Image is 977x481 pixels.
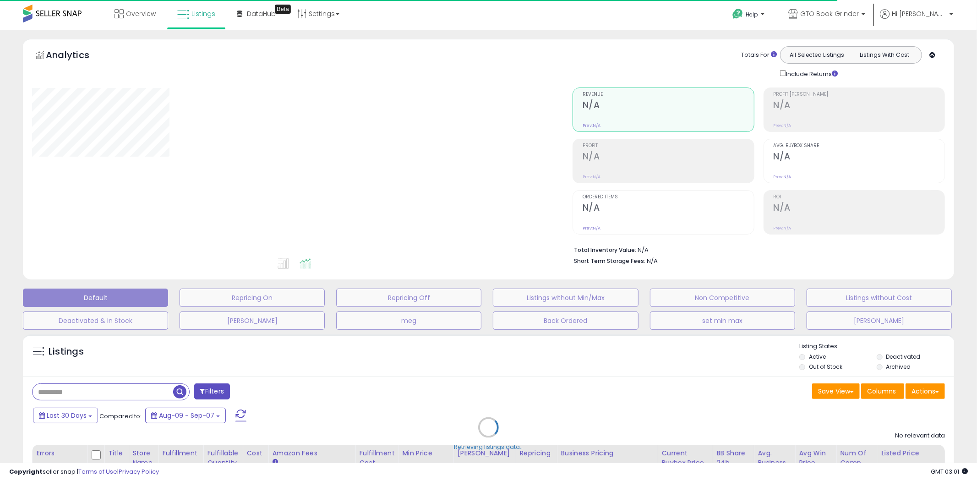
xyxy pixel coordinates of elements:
[807,289,952,307] button: Listings without Cost
[807,312,952,330] button: [PERSON_NAME]
[583,92,753,97] span: Revenue
[9,467,43,476] strong: Copyright
[773,68,849,78] div: Include Returns
[493,312,638,330] button: Back Ordered
[880,9,953,30] a: Hi [PERSON_NAME]
[746,11,758,18] span: Help
[574,257,645,265] b: Short Term Storage Fees:
[583,123,600,128] small: Prev: N/A
[574,246,636,254] b: Total Inventory Value:
[647,257,658,265] span: N/A
[783,49,851,61] button: All Selected Listings
[774,195,944,200] span: ROI
[732,8,743,20] i: Get Help
[180,289,325,307] button: Repricing On
[583,143,753,148] span: Profit
[180,312,325,330] button: [PERSON_NAME]
[454,443,523,452] div: Retrieving listings data..
[46,49,107,64] h5: Analytics
[892,9,947,18] span: Hi [PERSON_NAME]
[247,9,276,18] span: DataHub
[774,225,791,231] small: Prev: N/A
[774,143,944,148] span: Avg. Buybox Share
[583,195,753,200] span: Ordered Items
[583,202,753,215] h2: N/A
[774,92,944,97] span: Profit [PERSON_NAME]
[851,49,919,61] button: Listings With Cost
[774,151,944,164] h2: N/A
[774,123,791,128] small: Prev: N/A
[774,174,791,180] small: Prev: N/A
[275,5,291,14] div: Tooltip anchor
[126,9,156,18] span: Overview
[725,1,774,30] a: Help
[336,289,481,307] button: Repricing Off
[583,100,753,112] h2: N/A
[800,9,859,18] span: GTO Book Grinder
[650,289,795,307] button: Non Competitive
[191,9,215,18] span: Listings
[774,100,944,112] h2: N/A
[774,202,944,215] h2: N/A
[574,244,938,255] li: N/A
[23,312,168,330] button: Deactivated & In Stock
[583,151,753,164] h2: N/A
[741,51,777,60] div: Totals For
[650,312,795,330] button: set min max
[493,289,638,307] button: Listings without Min/Max
[9,468,159,476] div: seller snap | |
[336,312,481,330] button: meg
[583,225,600,231] small: Prev: N/A
[583,174,600,180] small: Prev: N/A
[23,289,168,307] button: Default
